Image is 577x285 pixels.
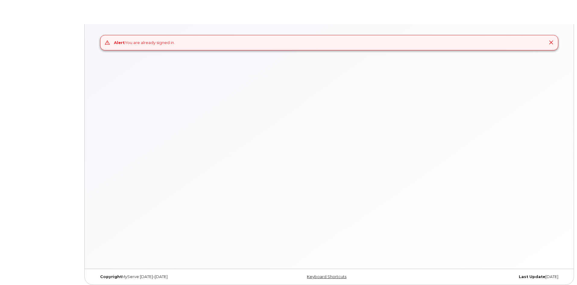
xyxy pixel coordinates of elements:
[114,40,175,46] div: You are already signed in.
[407,274,563,279] div: [DATE]
[307,274,346,279] a: Keyboard Shortcuts
[519,274,545,279] strong: Last Update
[100,274,122,279] strong: Copyright
[114,40,125,45] strong: Alert
[96,274,251,279] div: MyServe [DATE]–[DATE]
